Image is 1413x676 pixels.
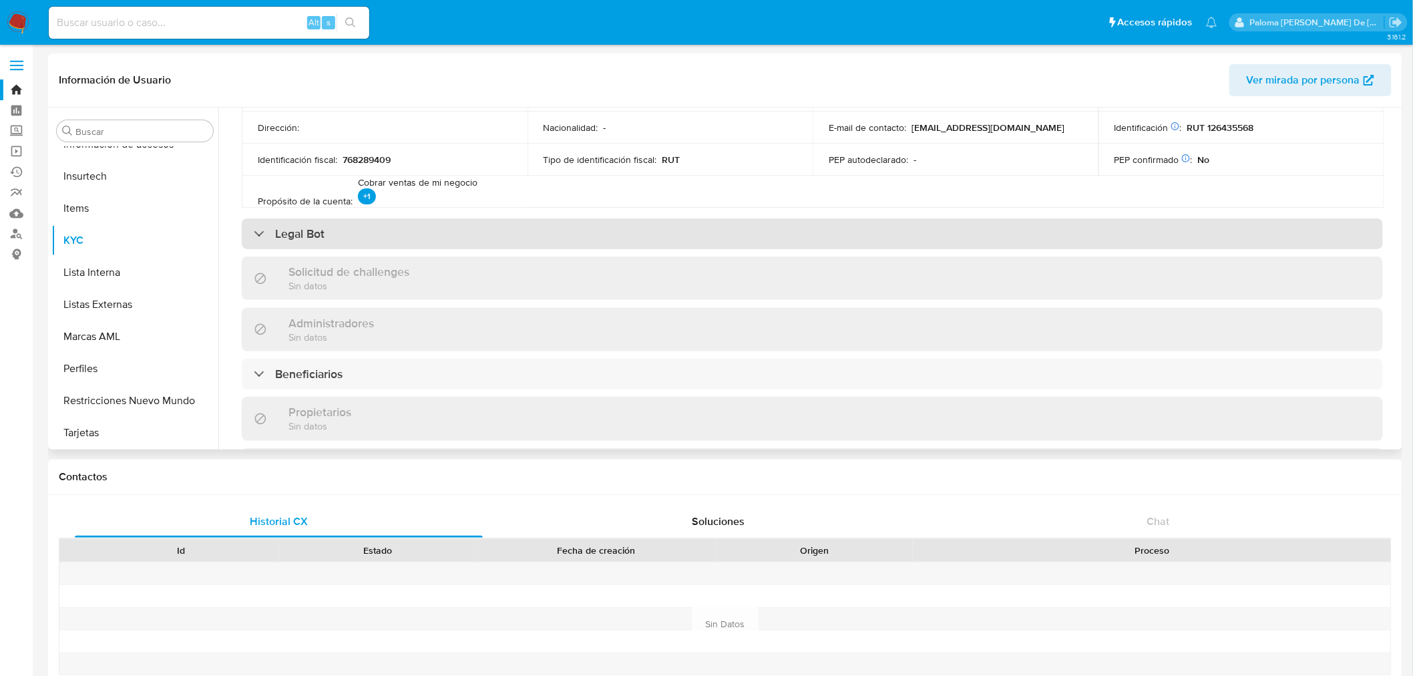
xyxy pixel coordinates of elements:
button: Marcas AML [51,321,218,353]
div: Estado [288,544,466,557]
p: E-mail de contacto : [829,122,906,134]
button: Buscar [62,126,73,136]
p: PEP confirmado : [1115,154,1193,166]
div: Legal Bot [242,218,1383,249]
p: RUT 126435568 [1187,122,1254,134]
p: Dirección : [258,122,299,134]
h3: Solicitud de challenges [288,265,409,279]
span: Soluciones [692,514,745,529]
button: Tarjetas [51,417,218,449]
span: Accesos rápidos [1118,15,1193,29]
span: Alt [309,16,319,29]
span: Chat [1147,514,1170,529]
input: Buscar usuario o caso... [49,14,369,31]
p: Propósito de la cuenta : [258,195,353,207]
div: Proceso [922,544,1382,557]
h3: Legal Bot [275,226,325,241]
p: Sin datos [288,279,409,292]
p: +1 [358,188,376,204]
p: PEP autodeclarado : [829,154,908,166]
p: No [1198,154,1210,166]
button: Ver mirada por persona [1229,64,1392,96]
h1: Información de Usuario [59,73,171,87]
button: Items [51,192,218,224]
a: Sair [1389,15,1403,29]
div: Fecha de creación [485,544,707,557]
h3: Beneficiarios [275,367,343,381]
button: Perfiles [51,353,218,385]
span: Historial CX [250,514,308,529]
p: 768289409 [343,154,391,166]
p: Cobrar ventas de mi negocio [358,176,477,207]
p: Identificación : [1115,122,1182,134]
p: RUT [662,154,680,166]
p: Tipo de identificación fiscal : [544,154,657,166]
h3: Propietarios [288,405,351,419]
span: s [327,16,331,29]
div: PropietariosSin datos [242,397,1383,440]
div: Beneficiarios [242,359,1383,389]
p: - [604,122,606,134]
div: Origen [726,544,903,557]
p: [EMAIL_ADDRESS][DOMAIN_NAME] [912,122,1064,134]
p: - [914,154,916,166]
a: Notificações [1206,17,1217,28]
button: Restricciones Nuevo Mundo [51,385,218,417]
p: Sin datos [288,331,374,343]
p: Sin datos [288,419,351,432]
input: Buscar [75,126,208,138]
div: Id [92,544,270,557]
h3: Administradores [288,316,374,331]
p: Nacionalidad : [544,122,598,134]
span: Ver mirada por persona [1247,64,1360,96]
button: Insurtech [51,160,218,192]
button: search-icon [337,13,364,32]
p: paloma.falcondesoto@mercadolibre.cl [1250,16,1385,29]
h1: Contactos [59,470,1392,484]
div: AdministradoresSin datos [242,308,1383,351]
div: Solicitud de challengesSin datos [242,257,1383,300]
button: Lista Interna [51,257,218,289]
p: Identificación fiscal : [258,154,337,166]
button: KYC [51,224,218,257]
button: Listas Externas [51,289,218,321]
